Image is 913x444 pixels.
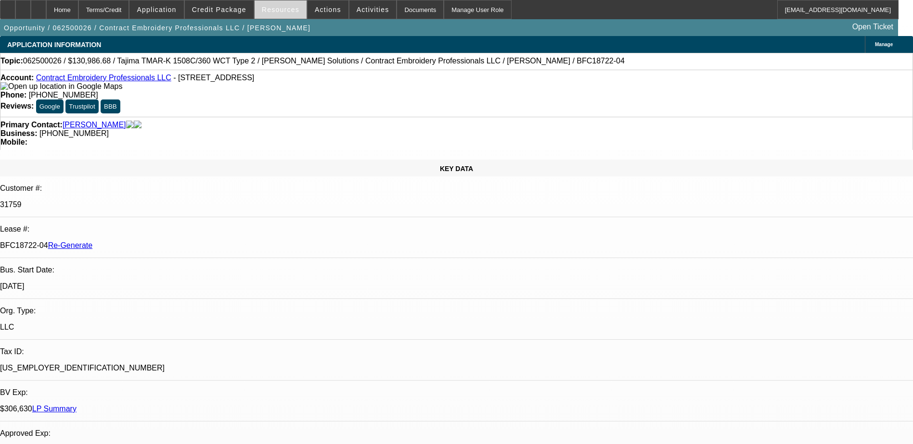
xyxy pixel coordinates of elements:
[849,19,897,35] a: Open Ticket
[129,0,183,19] button: Application
[875,42,893,47] span: Manage
[134,121,141,129] img: linkedin-icon.png
[192,6,246,13] span: Credit Package
[4,24,310,32] span: Opportunity / 062500026 / Contract Embroidery Professionals LLC / [PERSON_NAME]
[308,0,348,19] button: Actions
[0,57,23,65] strong: Topic:
[32,405,77,413] a: LP Summary
[357,6,389,13] span: Activities
[315,6,341,13] span: Actions
[39,129,109,137] span: [PHONE_NUMBER]
[36,74,171,82] a: Contract Embroidery Professionals LLC
[63,121,126,129] a: [PERSON_NAME]
[185,0,254,19] button: Credit Package
[137,6,176,13] span: Application
[0,82,122,91] img: Open up location in Google Maps
[7,41,101,49] span: APPLICATION INFORMATION
[173,74,254,82] span: - [STREET_ADDRESS]
[0,138,27,146] strong: Mobile:
[262,6,299,13] span: Resources
[349,0,397,19] button: Activities
[0,129,37,137] strong: Business:
[0,74,34,82] strong: Account:
[65,99,98,113] button: Trustpilot
[0,91,26,99] strong: Phone:
[48,241,93,249] a: Re-Generate
[0,102,34,110] strong: Reviews:
[101,99,120,113] button: BBB
[126,121,134,129] img: facebook-icon.png
[0,82,122,90] a: View Google Maps
[36,99,64,113] button: Google
[29,91,98,99] span: [PHONE_NUMBER]
[440,165,473,173] span: KEY DATA
[0,121,63,129] strong: Primary Contact:
[255,0,307,19] button: Resources
[23,57,625,65] span: 062500026 / $130,986.68 / Tajima TMAR-K 1508C/360 WCT Type 2 / [PERSON_NAME] Solutions / Contract...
